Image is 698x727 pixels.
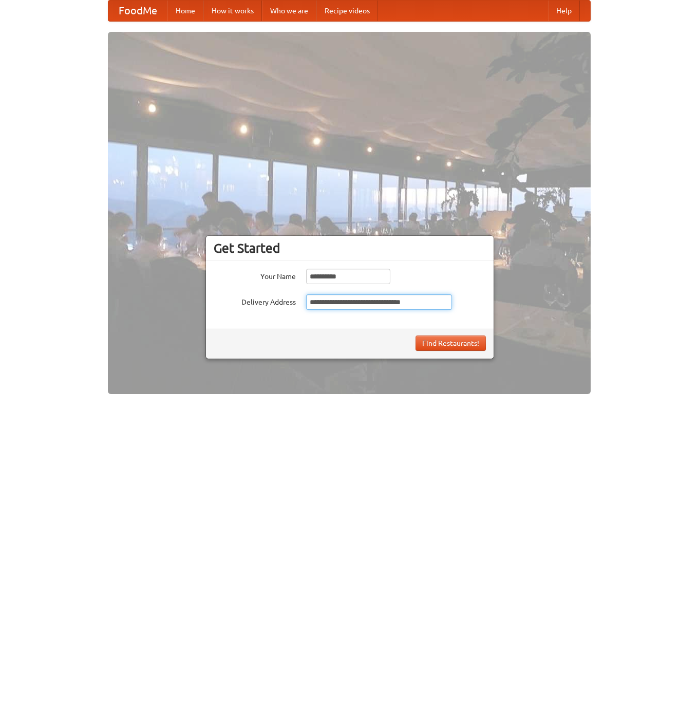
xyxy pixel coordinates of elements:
h3: Get Started [214,240,486,256]
a: Help [548,1,580,21]
a: FoodMe [108,1,167,21]
a: Who we are [262,1,316,21]
button: Find Restaurants! [416,335,486,351]
a: Home [167,1,203,21]
a: Recipe videos [316,1,378,21]
a: How it works [203,1,262,21]
label: Your Name [214,269,296,282]
label: Delivery Address [214,294,296,307]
